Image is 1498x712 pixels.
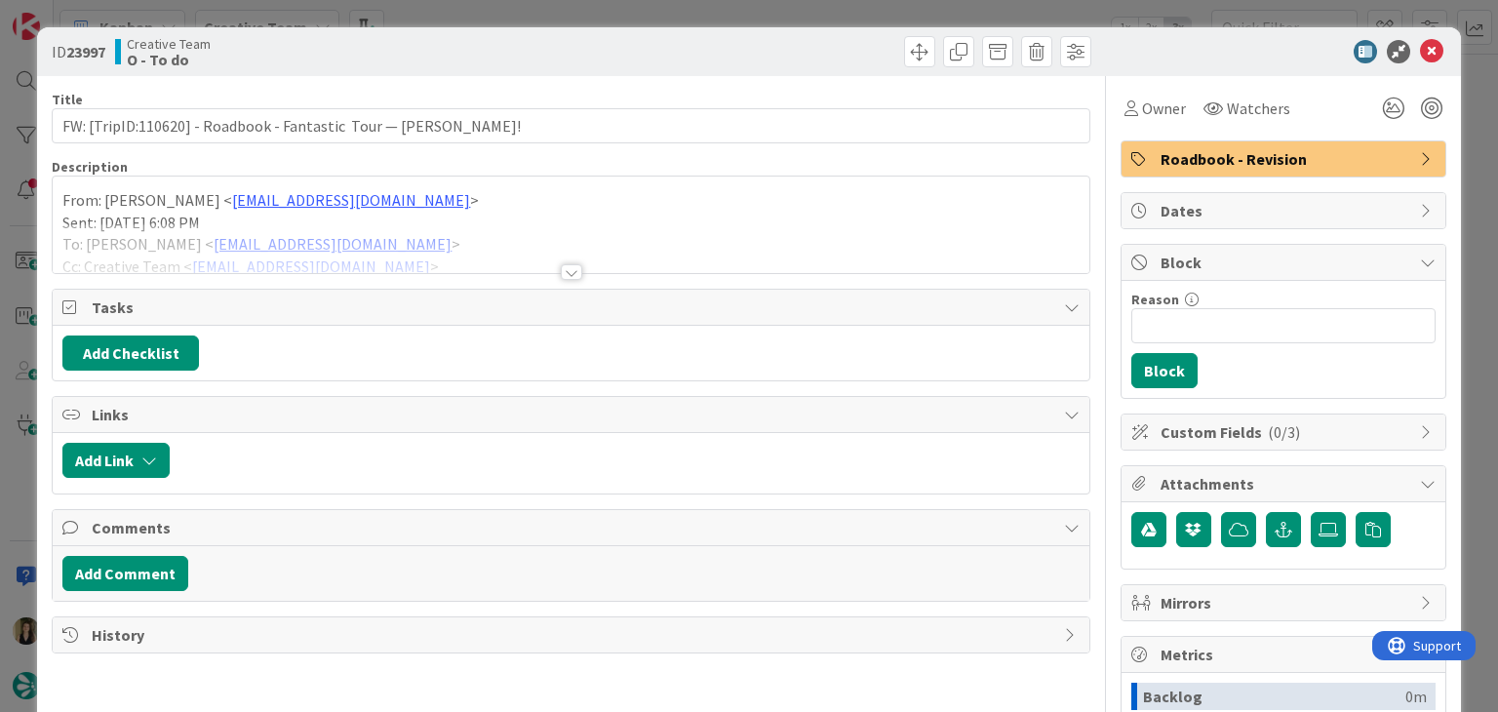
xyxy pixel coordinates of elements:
[1161,591,1410,614] span: Mirrors
[1268,422,1300,442] span: ( 0/3 )
[1161,472,1410,495] span: Attachments
[127,36,211,52] span: Creative Team
[1131,353,1198,388] button: Block
[92,516,1053,539] span: Comments
[1131,291,1179,308] label: Reason
[52,108,1089,143] input: type card name here...
[1142,97,1186,120] span: Owner
[52,158,128,176] span: Description
[62,336,199,371] button: Add Checklist
[1161,251,1410,274] span: Block
[92,403,1053,426] span: Links
[62,443,170,478] button: Add Link
[1143,683,1405,710] div: Backlog
[232,190,470,210] a: [EMAIL_ADDRESS][DOMAIN_NAME]
[1161,199,1410,222] span: Dates
[62,212,1079,234] p: Sent: [DATE] 6:08 PM
[41,3,89,26] span: Support
[52,91,83,108] label: Title
[62,189,1079,212] p: From: [PERSON_NAME] < >
[92,296,1053,319] span: Tasks
[92,623,1053,647] span: History
[1161,147,1410,171] span: Roadbook - Revision
[1161,643,1410,666] span: Metrics
[52,40,105,63] span: ID
[127,52,211,67] b: O - To do
[66,42,105,61] b: 23997
[62,556,188,591] button: Add Comment
[1161,420,1410,444] span: Custom Fields
[1227,97,1290,120] span: Watchers
[1405,683,1427,710] div: 0m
